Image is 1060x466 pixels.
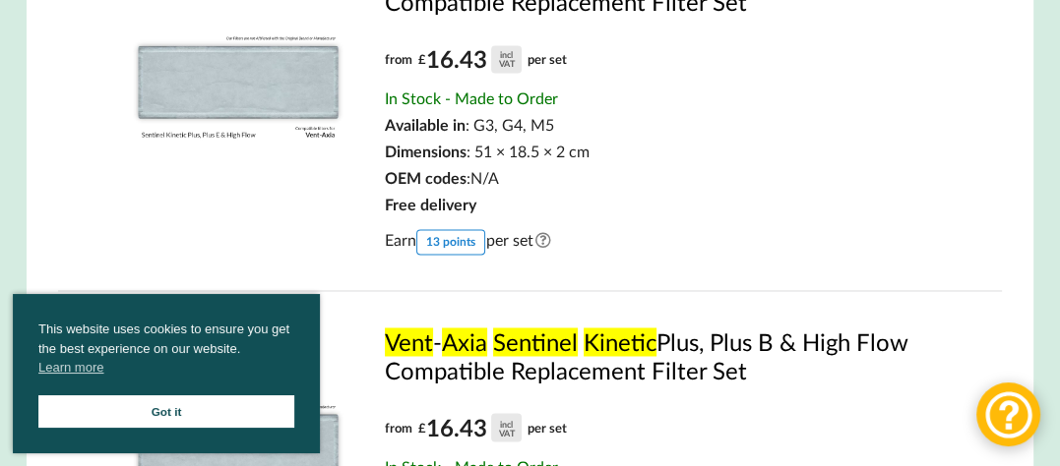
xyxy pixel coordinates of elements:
mark: Sentinel [493,327,578,356]
span: Earn per set [385,229,556,255]
mark: Kinetic [584,327,656,356]
div: : G3, G4, M5 [385,115,941,134]
span: per set [528,419,567,435]
div: VAT [499,428,515,437]
span: from [385,419,412,435]
span: Available in [385,115,466,134]
span: OEM codes [385,168,467,187]
div: cookieconsent [13,294,320,453]
div: VAT [499,59,515,68]
div: incl [500,50,513,59]
div: 16.43 [418,44,522,75]
span: N/A [470,168,499,187]
a: Vent-Axia Sentinel KineticPlus, Plus B & High Flow Compatible Replacement Filter Set [385,327,941,384]
div: incl [500,419,513,428]
span: from [385,51,412,67]
div: 13 points [416,229,485,255]
span: £ [418,412,426,442]
span: This website uses cookies to ensure you get the best experience on our website. [38,320,294,382]
span: per set [528,51,567,67]
mark: Vent [385,327,433,356]
div: 16.43 [418,412,522,442]
div: : [385,168,941,187]
span: Dimensions [385,142,467,160]
div: In Stock - Made to Order [385,88,941,107]
a: cookies - Learn more [38,358,103,378]
a: Got it cookie [38,395,294,428]
mark: Axia [442,327,487,356]
div: Free delivery [385,195,941,213]
span: £ [418,44,426,75]
div: : 51 × 18.5 × 2 cm [385,142,941,160]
